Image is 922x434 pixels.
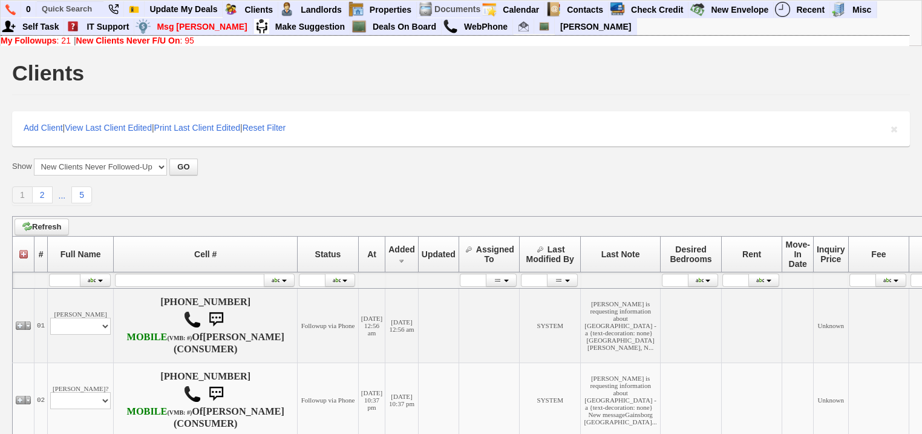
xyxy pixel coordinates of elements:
a: Landlords [296,2,347,18]
a: ... [53,188,72,203]
img: chalkboard.png [351,19,367,34]
span: Added [388,245,415,254]
a: Recent [791,2,830,18]
img: appt_icon.png [482,2,497,17]
td: [PERSON_NAME] [48,288,114,363]
a: View Last Client Edited [65,123,152,133]
font: (VMB: #) [167,335,192,341]
a: New Clients Never F/U On: 95 [76,36,194,45]
span: Desired Bedrooms [670,245,711,264]
td: [DATE] 12:56 am [385,288,419,363]
a: Properties [365,2,417,18]
img: sms.png [204,382,228,406]
font: Msg [PERSON_NAME] [157,22,247,31]
img: su2.jpg [254,19,269,34]
b: AT&T Wireless [127,406,192,417]
a: 1 [12,186,33,203]
a: Reset Filter [243,123,286,133]
span: Inquiry Price [817,245,845,264]
img: phone.png [5,4,16,15]
a: Print Last Client Edited [154,123,240,133]
img: call.png [443,19,458,34]
b: [PERSON_NAME] [203,332,284,343]
img: Renata@HomeSweetHomeProperties.com [518,21,529,31]
a: Misc [848,2,877,18]
a: 5 [71,186,92,203]
font: MOBILE [127,406,168,417]
img: help2.png [65,19,80,34]
h4: [PHONE_NUMBER] Of (CONSUMER) [116,371,295,429]
a: New Envelope [706,2,774,18]
img: docs.png [418,2,433,17]
span: Fee [871,249,886,259]
img: contact.png [546,2,561,17]
td: Documents [434,1,481,18]
a: Refresh [15,219,69,235]
div: | | | [12,111,910,146]
span: Assigned To [476,245,514,264]
span: Rent [742,249,761,259]
img: landlord.png [280,2,295,17]
img: chalkboard.png [539,21,549,31]
a: Add Client [24,123,63,133]
font: MOBILE [127,332,168,343]
span: Move-In Date [785,240,809,269]
img: money.png [136,19,151,34]
a: [PERSON_NAME] [555,19,636,35]
img: phone22.png [108,4,119,15]
a: Contacts [562,2,609,18]
td: SYSTEM [520,288,581,363]
b: [PERSON_NAME] [203,406,284,417]
a: Self Task [18,19,64,35]
img: Bookmark.png [129,4,139,15]
label: Show [12,161,32,172]
img: clients.png [223,2,238,17]
a: Make Suggestion [270,19,350,35]
span: Last Modified By [526,245,574,264]
td: Followup via Phone [298,288,359,363]
img: creditreport.png [610,2,625,17]
span: Updated [422,249,456,259]
th: # [34,236,48,272]
img: sms.png [204,307,228,332]
b: T-Mobile USA, Inc. [127,332,192,343]
span: Status [315,249,341,259]
a: My Followups: 21 [1,36,71,45]
a: WebPhone [459,19,513,35]
img: officebldg.png [831,2,846,17]
span: Last Note [601,249,640,259]
h1: Clients [12,62,84,84]
td: Unknown [813,288,848,363]
img: properties.png [348,2,364,17]
button: GO [169,159,197,176]
img: myadd.png [1,19,16,34]
h4: [PHONE_NUMBER] Of (CONSUMER) [116,297,295,355]
b: New Clients Never F/U On [76,36,180,45]
b: My Followups [1,36,57,45]
a: IT Support [82,19,134,35]
a: 2 [33,186,53,203]
a: 0 [21,1,36,17]
span: At [367,249,376,259]
td: 01 [34,288,48,363]
div: | [1,36,909,45]
a: Msg [PERSON_NAME] [152,19,252,35]
td: [PERSON_NAME] is requesting information about [GEOGRAPHIC_DATA] - a {text-decoration: none} [GEOG... [581,288,661,363]
font: (VMB: #) [167,409,192,416]
img: gmoney.png [690,2,705,17]
a: Clients [240,2,278,18]
img: call.png [183,385,201,403]
a: Check Credit [626,2,688,18]
a: Deals On Board [368,19,442,35]
span: Full Name [60,249,101,259]
input: Quick Search [37,1,103,16]
td: [DATE] 12:56 am [358,288,385,363]
span: Cell # [194,249,217,259]
img: recent.png [775,2,790,17]
a: Update My Deals [145,1,223,17]
a: Calendar [498,2,544,18]
img: call.png [183,311,201,329]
